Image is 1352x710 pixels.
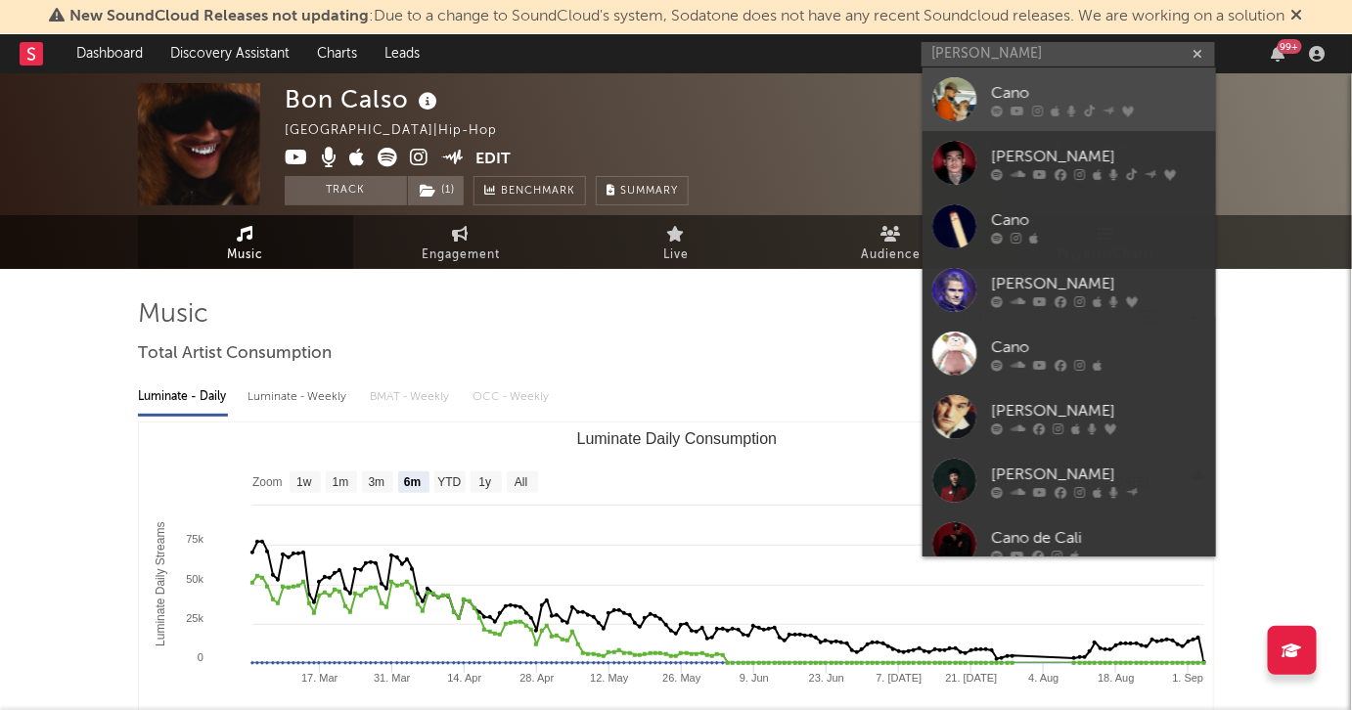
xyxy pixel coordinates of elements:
span: New SoundCloud Releases not updating [70,9,370,24]
div: [GEOGRAPHIC_DATA] | Hip-Hop [285,119,519,143]
a: Live [568,215,784,269]
text: Luminate Daily Streams [154,522,167,646]
span: Total Artist Consumption [138,342,332,366]
text: 28. Apr [519,672,554,684]
text: 7. [DATE] [877,672,923,684]
div: [PERSON_NAME] [991,145,1206,168]
a: Cano [923,195,1216,258]
button: Track [285,176,407,205]
div: [PERSON_NAME] [991,272,1206,295]
text: 1. Sep [1173,672,1204,684]
text: 75k [186,533,203,545]
div: Cano [991,335,1206,359]
a: [PERSON_NAME] [923,385,1216,449]
a: Leads [371,34,433,73]
input: Search for artists [922,42,1215,67]
a: Cano [923,67,1216,131]
button: Summary [596,176,689,205]
span: Live [663,244,689,267]
div: Cano [991,81,1206,105]
div: 99 + [1278,39,1302,54]
div: Bon Calso [285,83,442,115]
a: Discovery Assistant [157,34,303,73]
a: [PERSON_NAME] [923,449,1216,512]
text: 21. [DATE] [946,672,998,684]
text: 4. Aug [1028,672,1059,684]
button: Edit [476,148,512,172]
a: Benchmark [473,176,586,205]
text: 31. Mar [374,672,411,684]
span: : Due to a change to SoundCloud's system, Sodatone does not have any recent Soundcloud releases. ... [70,9,1285,24]
button: (1) [408,176,464,205]
text: 50k [186,573,203,585]
text: 17. Mar [301,672,338,684]
a: Charts [303,34,371,73]
text: 25k [186,612,203,624]
text: 1m [333,476,349,490]
a: Engagement [353,215,568,269]
a: [PERSON_NAME] [923,131,1216,195]
div: Luminate - Daily [138,380,228,414]
a: Music [138,215,353,269]
a: [PERSON_NAME] [923,258,1216,322]
text: 18. Aug [1098,672,1134,684]
text: 0 [198,651,203,663]
text: YTD [437,476,461,490]
div: Cano de Cali [991,526,1206,550]
div: [PERSON_NAME] [991,399,1206,422]
text: 6m [404,476,421,490]
button: 99+ [1272,46,1285,62]
text: Luminate Daily Consumption [577,430,778,447]
div: [PERSON_NAME] [991,463,1206,486]
span: Dismiss [1291,9,1303,24]
a: Dashboard [63,34,157,73]
text: Zoom [252,476,283,490]
span: Audience [862,244,922,267]
a: Cano [923,322,1216,385]
text: 26. May [662,672,701,684]
div: Luminate - Weekly [248,380,350,414]
a: Audience [784,215,999,269]
span: Music [228,244,264,267]
text: 1w [296,476,312,490]
span: Benchmark [501,180,575,203]
span: Summary [620,186,678,197]
text: 14. Apr [447,672,481,684]
text: 1y [479,476,492,490]
text: 3m [369,476,385,490]
text: All [515,476,527,490]
a: Cano de Cali [923,512,1216,576]
span: ( 1 ) [407,176,465,205]
text: 23. Jun [809,672,844,684]
text: 9. Jun [740,672,769,684]
text: 12. May [590,672,629,684]
span: Engagement [422,244,500,267]
div: Cano [991,208,1206,232]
